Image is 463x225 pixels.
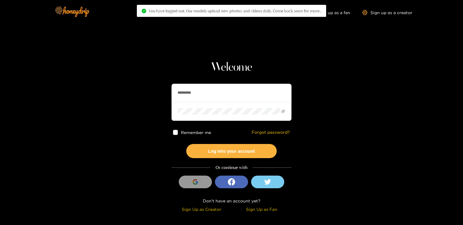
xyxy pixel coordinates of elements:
[172,197,291,204] div: Don't have an account yet?
[252,130,290,135] a: Forgot password?
[149,8,321,13] span: You have logged out. Our models upload new photos and videos daily. Come back soon for more..
[142,9,146,13] span: check-circle
[281,109,285,113] span: eye-invisible
[186,144,277,158] button: Log into your account
[309,10,350,15] a: Sign up as a fan
[181,130,211,135] span: Remember me
[172,164,291,171] div: Or continue with
[172,60,291,75] h1: Welcome
[362,10,412,15] a: Sign up as a creator
[173,206,230,213] div: Sign Up as Creator
[233,206,290,213] div: Sign Up as Fan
